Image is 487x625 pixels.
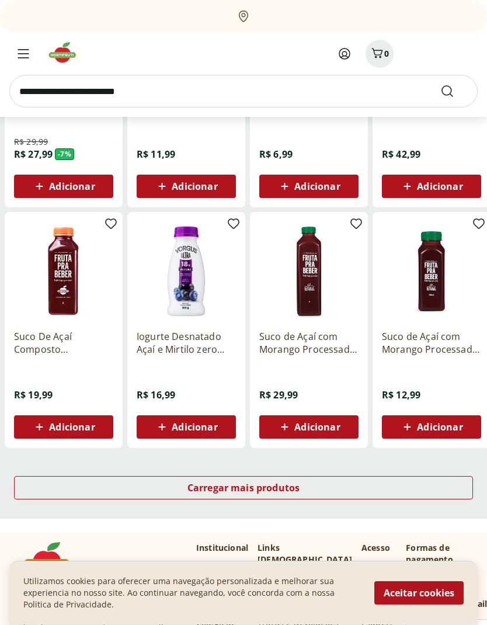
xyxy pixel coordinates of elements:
[382,148,420,161] span: R$ 42,99
[137,222,236,321] img: Iogurte Desnatado Açaí e Mirtilo zero lactose Yorgus 300g
[382,331,481,356] a: Suco de Açaí com Morango Processado 300ml
[366,40,394,68] button: Carrinho
[55,149,74,161] span: - 7 %
[137,175,236,199] button: Adicionar
[14,416,113,439] button: Adicionar
[196,543,248,554] p: Institucional
[137,389,175,402] span: R$ 16,99
[14,331,113,356] a: Suco De Açaí Composto Processado 1000Ml
[14,137,48,148] span: R$ 29,99
[259,222,359,321] img: Suco de Açaí com Morango Processado 1L
[382,389,420,402] span: R$ 12,99
[294,423,340,432] span: Adicionar
[9,40,37,68] button: Menu
[14,222,113,321] img: Suco De Açaí Composto Processado 1000Ml
[172,423,217,432] span: Adicionar
[47,41,86,64] img: Hortifruti
[259,331,359,356] a: Suco de Açaí com Morango Processado 1L
[417,182,462,192] span: Adicionar
[382,222,481,321] img: Suco de Açaí com Morango Processado 300ml
[259,148,293,161] span: R$ 6,99
[23,576,360,611] p: Utilizamos cookies para oferecer uma navegação personalizada e melhorar sua experiencia no nosso ...
[259,389,298,402] span: R$ 29,99
[294,182,340,192] span: Adicionar
[9,75,478,107] input: search
[14,477,473,505] a: Carregar mais produtos
[49,182,95,192] span: Adicionar
[49,423,95,432] span: Adicionar
[187,484,300,493] span: Carregar mais produtos
[14,175,113,199] button: Adicionar
[440,84,468,98] button: Submit Search
[384,48,389,59] span: 0
[258,543,352,566] p: Links [DEMOGRAPHIC_DATA]
[417,423,462,432] span: Adicionar
[172,182,217,192] span: Adicionar
[374,582,464,605] button: Aceitar cookies
[14,389,53,402] span: R$ 19,99
[137,148,175,161] span: R$ 11,99
[361,543,390,554] p: Acesso
[259,175,359,199] button: Adicionar
[14,148,53,161] span: R$ 27,99
[382,416,481,439] button: Adicionar
[137,331,236,356] a: Iogurte Desnatado Açaí e Mirtilo zero lactose Yorgus 300g
[259,416,359,439] button: Adicionar
[23,543,82,578] img: Hortifruti
[137,416,236,439] button: Adicionar
[382,175,481,199] button: Adicionar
